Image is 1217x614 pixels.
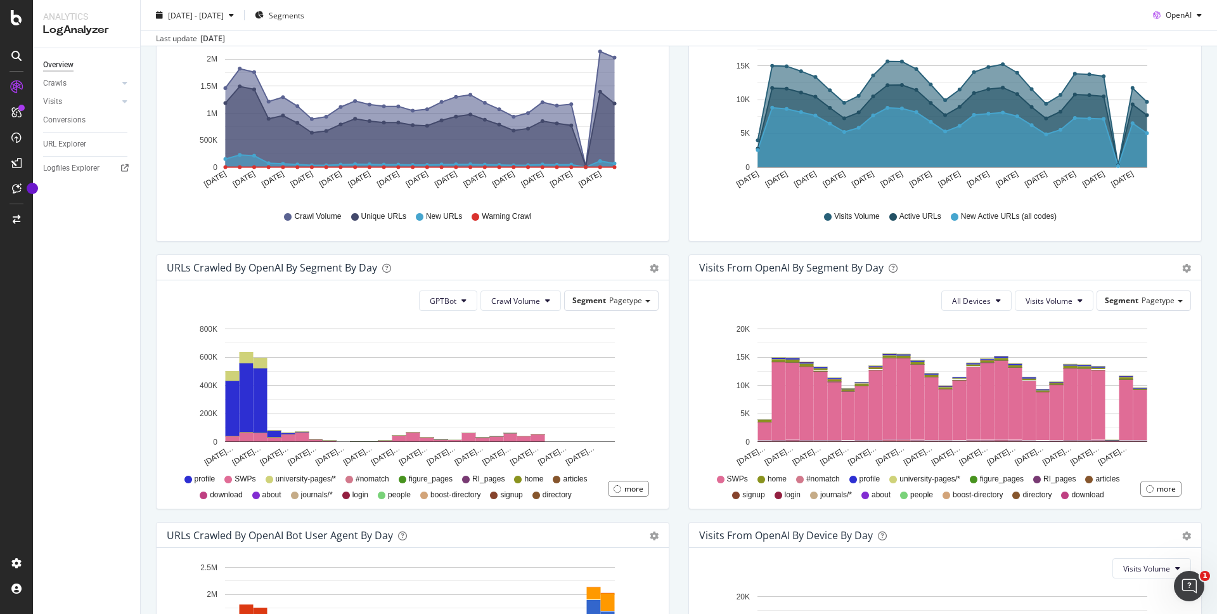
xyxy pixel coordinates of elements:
span: Visits Volume [1123,563,1170,574]
span: All Devices [952,296,991,306]
div: more [1157,483,1176,494]
text: 10K [737,95,750,104]
text: [DATE] [347,169,372,189]
span: Segment [572,295,606,306]
text: 5K [740,129,750,138]
text: 20K [737,325,750,334]
text: [DATE] [202,169,228,189]
a: Overview [43,58,131,72]
text: 2.5M [200,563,217,572]
span: journals/* [301,490,333,500]
div: gear [1182,264,1191,273]
span: boost-directory [430,490,480,500]
a: Logfiles Explorer [43,162,131,175]
span: RI_pages [472,474,505,485]
text: [DATE] [1110,169,1135,189]
div: URLs Crawled by OpenAI By Segment By Day [167,261,377,274]
text: [DATE] [937,169,962,189]
span: 1 [1200,571,1210,581]
button: Crawl Volume [480,291,561,311]
span: articles [563,474,587,485]
span: GPTBot [430,296,456,306]
span: [DATE] - [DATE] [168,10,224,20]
button: [DATE] - [DATE] [151,5,239,25]
a: Visits [43,95,119,108]
text: [DATE] [462,169,487,189]
span: Warning Crawl [482,211,531,222]
span: home [524,474,543,485]
text: [DATE] [433,169,458,189]
svg: A chart. [699,23,1187,199]
div: Crawls [43,77,67,90]
text: [DATE] [821,169,847,189]
span: signup [500,490,522,500]
a: URL Explorer [43,138,131,151]
span: signup [742,490,764,500]
span: Segments [269,10,304,20]
span: Pagetype [1142,295,1175,306]
text: [DATE] [1052,169,1078,189]
span: SWPs [235,474,255,485]
div: Analytics [43,10,130,23]
text: 2M [207,591,217,599]
text: 5K [740,409,750,418]
text: 200K [200,409,217,418]
text: [DATE] [908,169,933,189]
iframe: Intercom live chat [1174,571,1204,601]
div: [DATE] [200,33,225,44]
text: [DATE] [375,169,401,189]
div: A chart. [167,321,654,468]
text: 400K [200,381,217,390]
div: gear [650,264,659,273]
div: Overview [43,58,74,72]
a: Crawls [43,77,119,90]
text: [DATE] [764,169,789,189]
text: 15K [737,353,750,362]
button: All Devices [941,291,1012,311]
text: [DATE] [260,169,285,189]
text: [DATE] [289,169,314,189]
span: login [785,490,801,500]
text: 800K [200,325,217,334]
text: [DATE] [491,169,516,189]
span: Crawl Volume [294,211,341,222]
span: university-pages/* [276,474,336,485]
span: journals/* [820,490,852,500]
div: URL Explorer [43,138,86,151]
span: #nomatch [356,474,389,485]
button: Segments [250,5,309,25]
div: Logfiles Explorer [43,162,100,175]
text: [DATE] [1081,169,1106,189]
text: 1M [207,109,217,118]
text: [DATE] [965,169,991,189]
button: GPTBot [419,291,477,311]
div: gear [1182,532,1191,540]
text: [DATE] [879,169,905,189]
text: 500K [200,136,217,145]
span: New URLs [426,211,462,222]
button: OpenAI [1148,5,1207,25]
text: [DATE] [318,169,343,189]
text: [DATE] [548,169,574,189]
button: Visits Volume [1015,291,1093,311]
text: 15K [737,62,750,70]
span: boost-directory [953,490,1003,500]
text: [DATE] [520,169,545,189]
div: LogAnalyzer [43,23,130,37]
div: Visits [43,95,62,108]
span: people [910,490,933,500]
text: 10K [737,381,750,390]
text: [DATE] [792,169,818,189]
span: #nomatch [806,474,840,485]
div: Visits From OpenAI By Device By Day [699,529,873,542]
div: Last update [156,33,225,44]
text: 20K [737,592,750,601]
span: RI_pages [1043,474,1076,485]
div: Tooltip anchor [27,183,38,194]
span: directory [1022,490,1052,500]
svg: A chart. [167,23,654,199]
span: directory [543,490,572,500]
span: login [352,490,368,500]
a: Conversions [43,114,131,127]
